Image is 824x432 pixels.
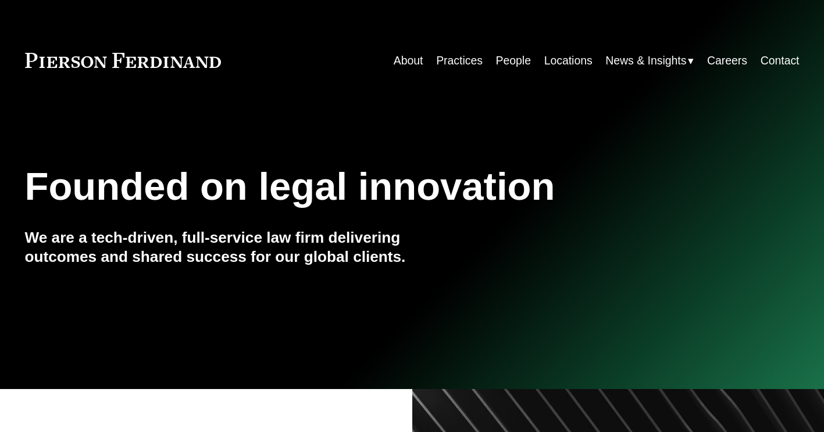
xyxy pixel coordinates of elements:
h4: We are a tech-driven, full-service law firm delivering outcomes and shared success for our global... [25,228,412,267]
a: About [394,49,423,72]
a: People [496,49,531,72]
a: folder dropdown [605,49,694,72]
a: Careers [707,49,747,72]
a: Contact [761,49,800,72]
a: Practices [436,49,483,72]
span: News & Insights [605,51,686,71]
h1: Founded on legal innovation [25,164,670,209]
a: Locations [544,49,593,72]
